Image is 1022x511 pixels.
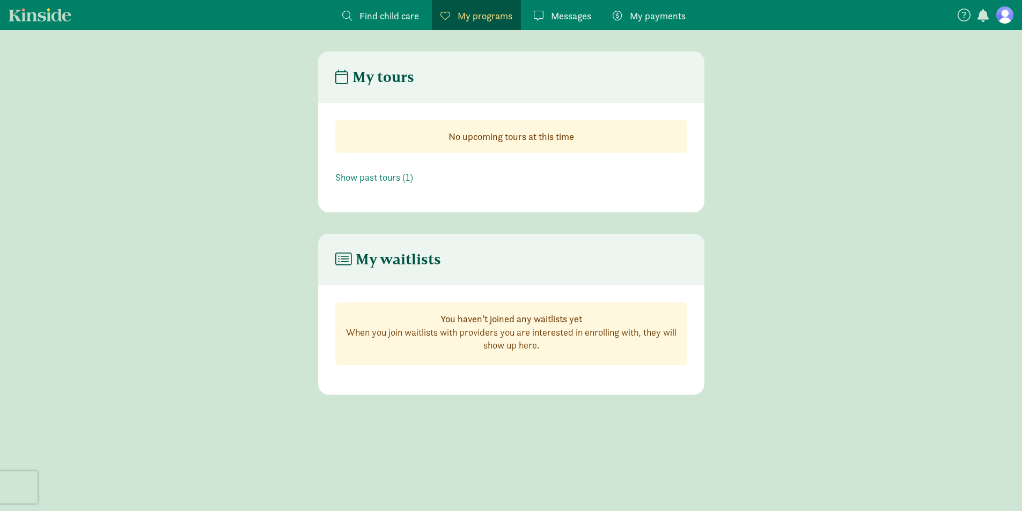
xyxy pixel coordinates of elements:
h4: My waitlists [335,251,441,268]
p: When you join waitlists with providers you are interested in enrolling with, they will show up here. [344,326,678,352]
span: Messages [551,9,591,23]
strong: No upcoming tours at this time [448,130,574,143]
a: Show past tours (1) [335,171,413,183]
span: My programs [458,9,512,23]
span: Find child care [359,9,419,23]
h4: My tours [335,69,414,86]
a: Kinside [9,8,71,21]
span: My payments [630,9,686,23]
strong: You haven’t joined any waitlists yet [440,313,582,325]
